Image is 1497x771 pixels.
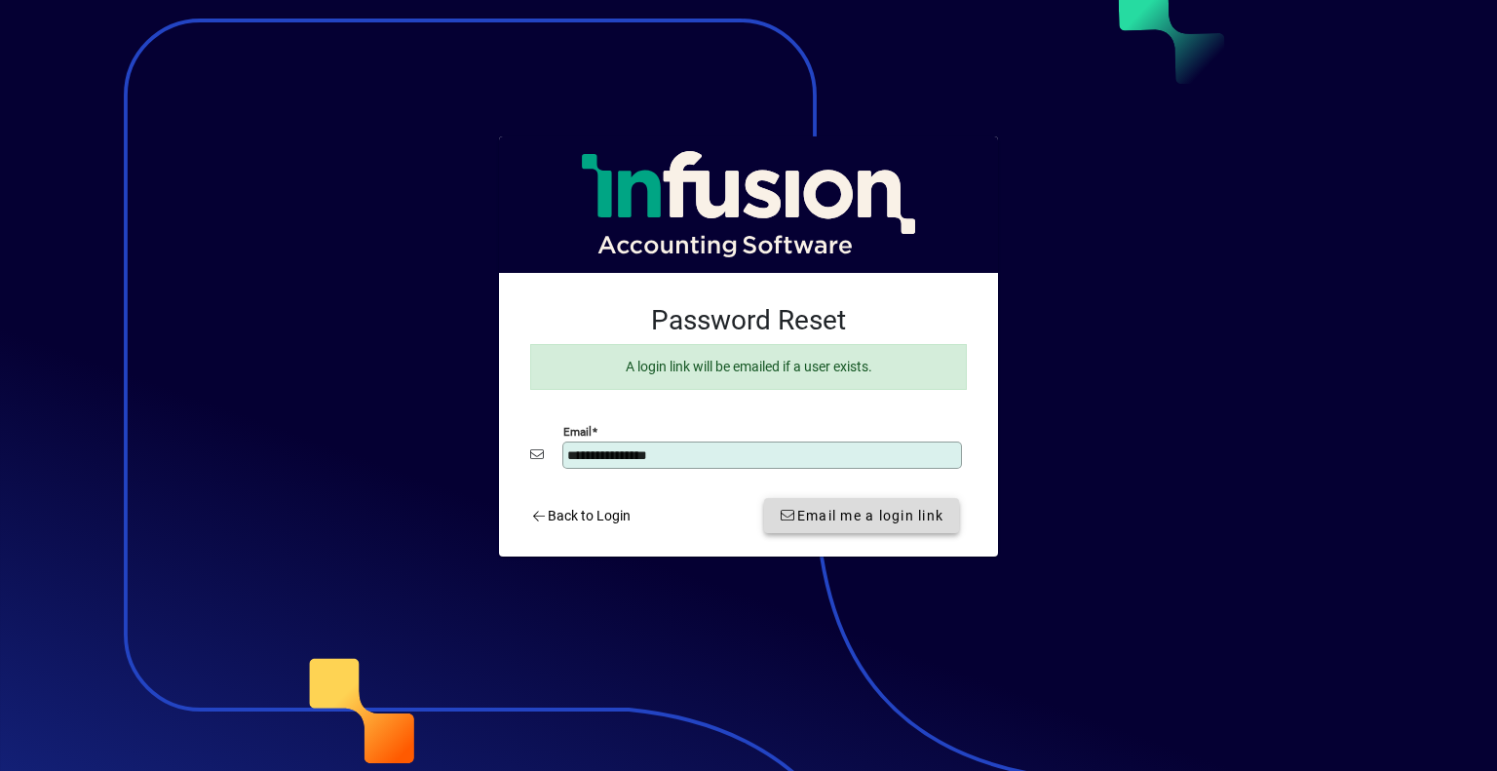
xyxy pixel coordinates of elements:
h2: Password Reset [530,304,967,337]
span: Back to Login [530,506,631,526]
mat-label: Email [563,425,592,439]
a: Back to Login [522,498,638,533]
span: Email me a login link [780,506,943,526]
button: Email me a login link [764,498,959,533]
div: A login link will be emailed if a user exists. [530,344,967,390]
